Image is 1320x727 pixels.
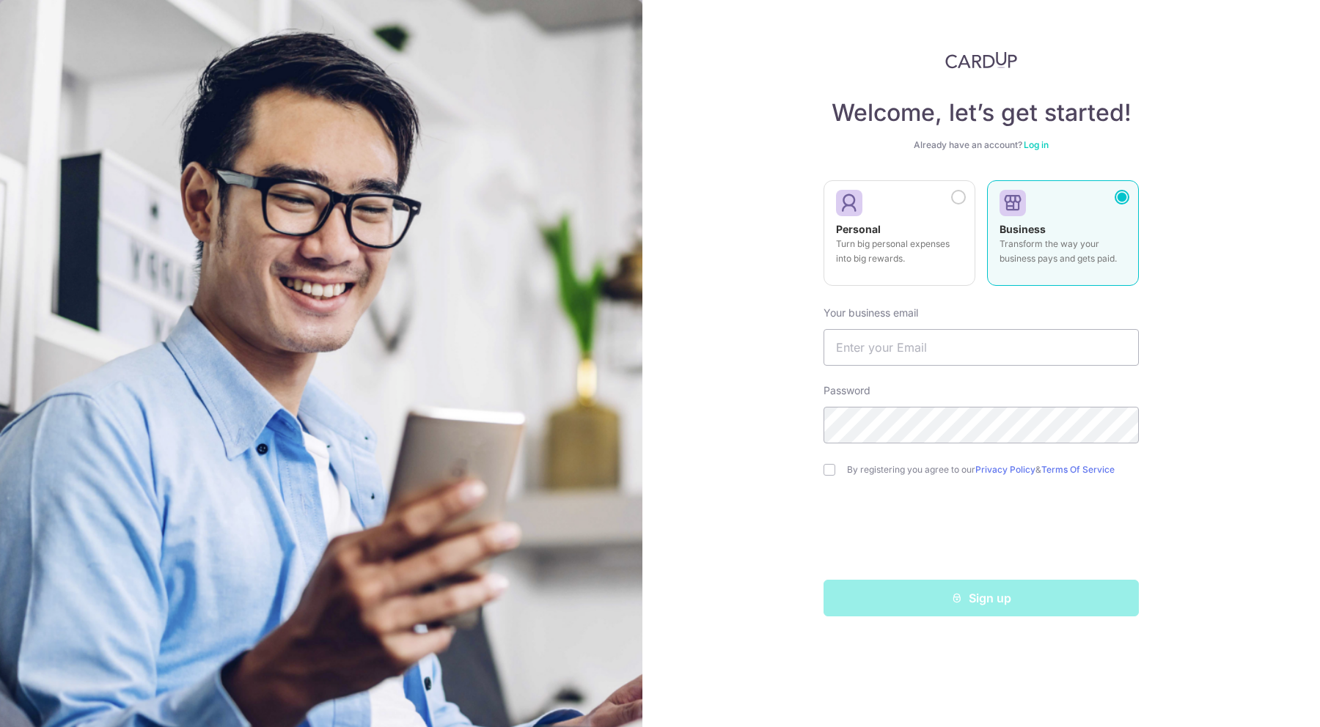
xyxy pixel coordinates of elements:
[847,464,1139,476] label: By registering you agree to our &
[836,223,881,235] strong: Personal
[1000,223,1046,235] strong: Business
[824,139,1139,151] div: Already have an account?
[870,505,1093,562] iframe: reCAPTCHA
[975,464,1035,475] a: Privacy Policy
[836,237,963,266] p: Turn big personal expenses into big rewards.
[824,98,1139,128] h4: Welcome, let’s get started!
[1024,139,1049,150] a: Log in
[824,329,1139,366] input: Enter your Email
[1041,464,1115,475] a: Terms Of Service
[824,306,918,320] label: Your business email
[1000,237,1126,266] p: Transform the way your business pays and gets paid.
[945,51,1017,69] img: CardUp Logo
[987,180,1139,295] a: Business Transform the way your business pays and gets paid.
[824,383,870,398] label: Password
[824,180,975,295] a: Personal Turn big personal expenses into big rewards.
